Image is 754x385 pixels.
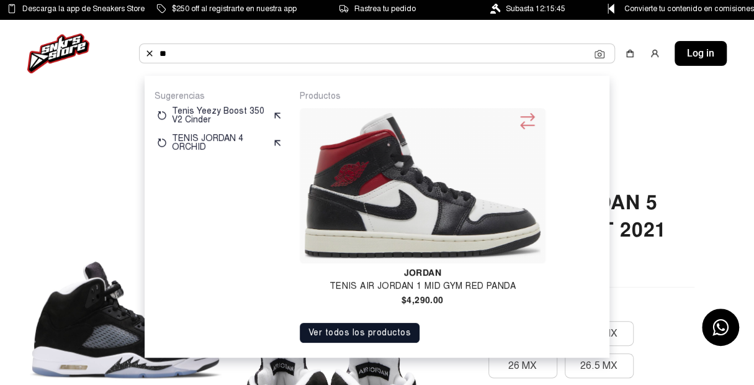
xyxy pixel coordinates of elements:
[565,353,634,378] button: 26.5 MX
[595,49,604,59] img: Cámara
[354,2,416,16] span: Rastrea tu pedido
[300,91,599,102] p: Productos
[506,2,565,16] span: Subasta 12:15:45
[300,296,545,304] h4: $4,290.00
[624,2,754,16] span: Convierte tu contenido en comisiones
[603,4,619,14] img: Control Point Icon
[155,91,285,102] p: Sugerencias
[157,138,167,148] img: restart.svg
[272,111,282,120] img: suggest.svg
[300,282,545,291] h4: Tenis Air Jordan 1 Mid Gym Red Panda
[27,34,89,73] img: logo
[625,48,635,58] img: shopping
[650,48,660,58] img: user
[172,107,267,124] p: Tenis Yeezy Boost 350 V2 Cinder
[488,353,557,378] button: 26 MX
[300,268,545,277] h4: Jordan
[687,46,714,61] span: Log in
[305,113,541,258] img: Tenis Air Jordan 1 Mid Gym Red Panda
[145,48,155,58] img: Buscar
[300,323,420,343] button: Ver todos los productos
[172,2,297,16] span: $250 off al registrarte en nuestra app
[22,2,145,16] span: Descarga la app de Sneakers Store
[172,134,267,152] p: TENIS JORDAN 4 ORCHID
[272,138,282,148] img: suggest.svg
[157,111,167,120] img: restart.svg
